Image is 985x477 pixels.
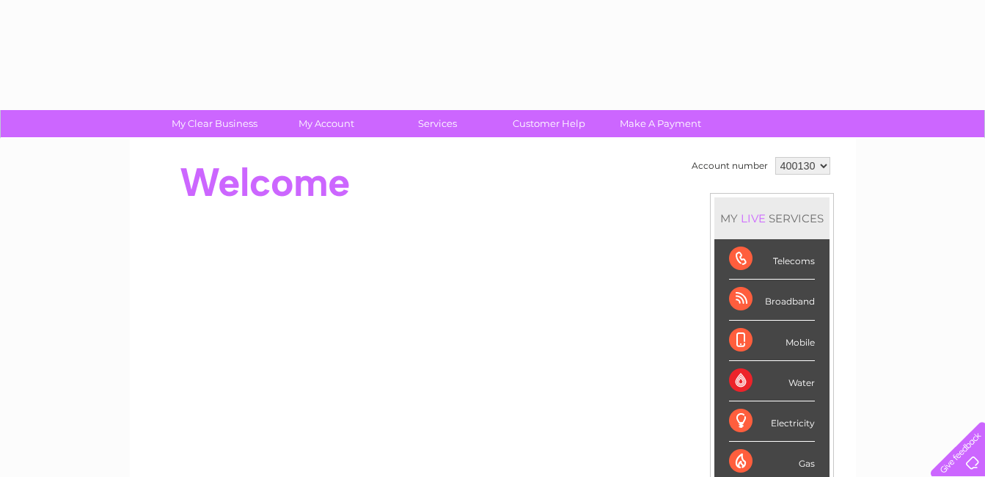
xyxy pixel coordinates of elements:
div: Telecoms [729,239,815,280]
div: Broadband [729,280,815,320]
a: My Clear Business [154,110,275,137]
div: Electricity [729,401,815,442]
div: MY SERVICES [714,197,830,239]
div: Mobile [729,321,815,361]
div: LIVE [738,211,769,225]
td: Account number [688,153,772,178]
a: Customer Help [488,110,609,137]
a: Make A Payment [600,110,721,137]
a: My Account [266,110,387,137]
a: Services [377,110,498,137]
div: Water [729,361,815,401]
